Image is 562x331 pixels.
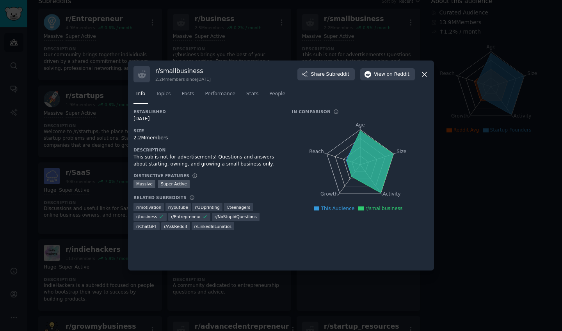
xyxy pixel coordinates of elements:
span: Stats [246,91,258,98]
span: r/ 3Dprinting [195,205,220,210]
a: Performance [202,88,238,104]
button: ShareSubreddit [297,68,355,81]
a: Info [133,88,148,104]
tspan: Size [397,149,406,154]
tspan: Growth [320,192,338,197]
span: r/ ChatGPT [136,224,157,229]
div: Massive [133,180,155,188]
h3: Distinctive Features [133,173,189,178]
span: r/ AskReddit [164,224,187,229]
span: Subreddit [326,71,349,78]
span: r/ NoStupidQuestions [215,214,257,219]
div: Super Active [158,180,190,188]
h3: Size [133,128,281,133]
div: 2.2M members since [DATE] [155,77,211,82]
span: on Reddit [387,71,409,78]
span: Posts [181,91,194,98]
span: View [374,71,409,78]
button: Viewon Reddit [360,68,415,81]
a: Stats [244,88,261,104]
span: This Audience [321,206,354,211]
div: 2.2M members [133,135,281,142]
a: Posts [179,88,197,104]
span: Topics [156,91,171,98]
span: r/ LinkedInLunatics [194,224,232,229]
span: r/ business [136,214,157,219]
tspan: Activity [383,192,401,197]
span: r/ Entrepreneur [171,214,201,219]
h3: Established [133,109,281,114]
a: Topics [153,88,173,104]
span: r/ teenagers [226,205,250,210]
tspan: Reach [309,149,324,154]
h3: Description [133,147,281,153]
span: r/ youtube [168,205,188,210]
h3: r/ smallbusiness [155,67,211,75]
a: People [267,88,288,104]
h3: Related Subreddits [133,195,187,200]
span: Share [311,71,349,78]
span: Performance [205,91,235,98]
span: People [269,91,285,98]
span: Info [136,91,145,98]
span: r/smallbusiness [365,206,402,211]
tspan: Age [356,122,365,128]
h3: In Comparison [292,109,331,114]
span: r/ motivation [136,205,161,210]
div: This sub is not for advertisements! Questions and answers about starting, owning, and growing a s... [133,154,281,167]
div: [DATE] [133,116,281,123]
